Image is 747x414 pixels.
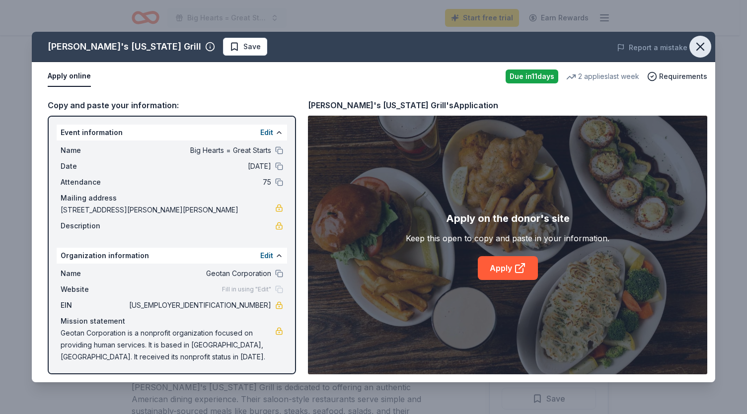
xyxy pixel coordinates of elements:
span: Date [61,160,127,172]
span: Attendance [61,176,127,188]
button: Edit [260,250,273,262]
span: Big Hearts = Great Starts [127,144,271,156]
div: [PERSON_NAME]'s [US_STATE] Grill's Application [308,99,498,112]
span: Description [61,220,127,232]
div: Event information [57,125,287,140]
div: Copy and paste your information: [48,99,296,112]
span: Fill in using "Edit" [222,285,271,293]
span: Geotan Corporation [127,268,271,279]
button: Report a mistake [617,42,687,54]
button: Save [223,38,267,56]
button: Requirements [647,70,707,82]
div: Mailing address [61,192,283,204]
span: Name [61,144,127,156]
span: Geotan Corporation is a nonprofit organization focused on providing human services. It is based i... [61,327,275,363]
span: [DATE] [127,160,271,172]
div: [PERSON_NAME]'s [US_STATE] Grill [48,39,201,55]
div: Apply on the donor's site [446,210,570,226]
span: 75 [127,176,271,188]
div: 2 applies last week [566,70,639,82]
button: Edit [260,127,273,138]
div: Mission statement [61,315,283,327]
button: Apply online [48,66,91,87]
div: Due in 11 days [506,69,558,83]
a: Apply [478,256,538,280]
div: Keep this open to copy and paste in your information. [406,232,609,244]
span: [US_EMPLOYER_IDENTIFICATION_NUMBER] [127,299,271,311]
span: Requirements [659,70,707,82]
span: Save [243,41,261,53]
span: Website [61,283,127,295]
span: [STREET_ADDRESS][PERSON_NAME][PERSON_NAME] [61,204,275,216]
span: Name [61,268,127,279]
div: Organization information [57,248,287,264]
span: EIN [61,299,127,311]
